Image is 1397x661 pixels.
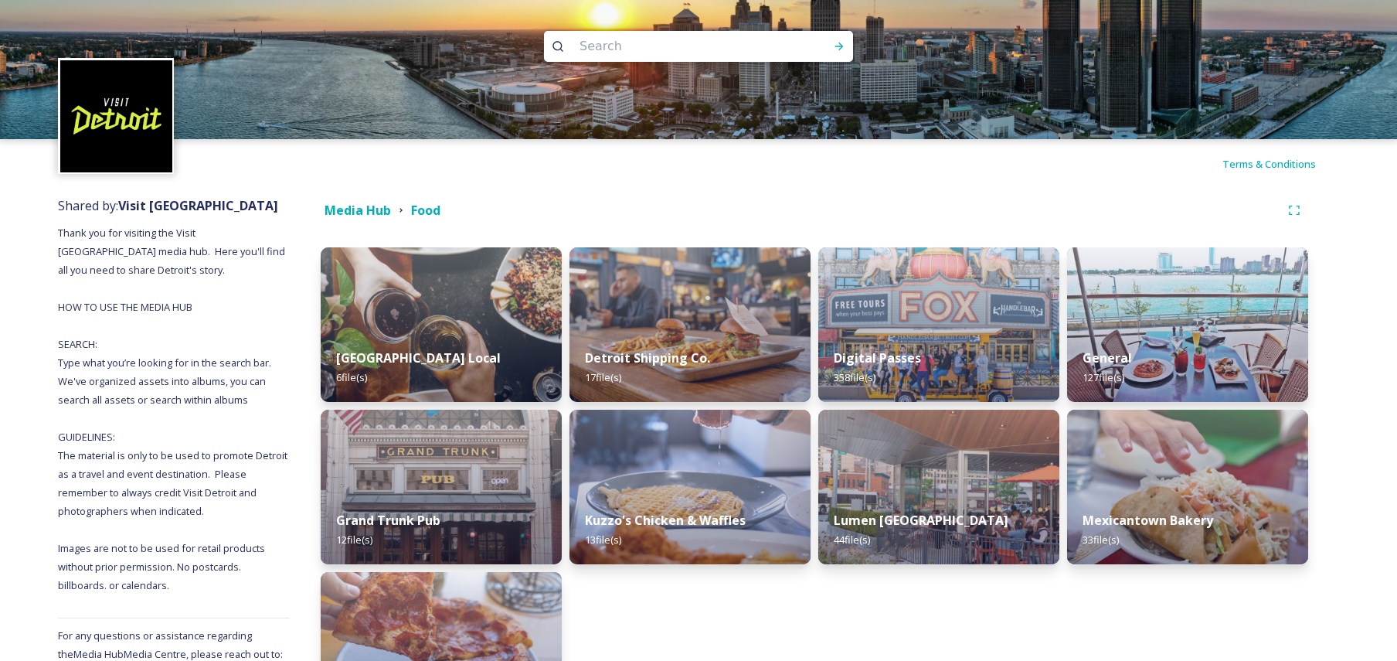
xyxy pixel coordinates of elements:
[818,410,1059,564] img: 0ffc7975-112e-49ec-a63c-54c1526945ef.jpg
[585,533,621,547] span: 13 file(s)
[1083,533,1119,547] span: 33 file(s)
[336,349,501,366] strong: [GEOGRAPHIC_DATA] Local
[569,247,811,402] img: 8df28582d6a7977d61eab26f102046cca12fb6a0c603dc0a8a3d5169ae0b91e1.jpg
[1222,155,1339,173] a: Terms & Conditions
[1067,247,1308,402] img: Joe-Muer-Seafood-Water-mainB-1300x583.jpg20180228-4-f9ntge.jpg
[1222,157,1316,171] span: Terms & Conditions
[1083,349,1132,366] strong: General
[118,197,278,214] strong: Visit [GEOGRAPHIC_DATA]
[336,512,440,529] strong: Grand Trunk Pub
[1067,410,1308,564] img: d64c19868e56595679be9ddc392be7c64bc636fc487ecb6a3bae7f32bd88e9a6.jpg
[834,512,1008,529] strong: Lumen [GEOGRAPHIC_DATA]
[834,533,870,547] span: 44 file(s)
[585,512,746,529] strong: Kuzzo's Chicken & Waffles
[60,60,172,172] img: VISIT%20DETROIT%20LOGO%20-%20BLACK%20BACKGROUND.png
[585,349,710,366] strong: Detroit Shipping Co.
[58,197,278,214] span: Shared by:
[411,202,440,219] strong: Food
[585,370,621,384] span: 17 file(s)
[834,370,875,384] span: 358 file(s)
[336,370,367,384] span: 6 file(s)
[336,533,372,547] span: 12 file(s)
[569,410,811,564] img: 68c8de72-07a9-4f50-9112-dd09baedd17d.jpg
[1083,512,1213,529] strong: Mexicantown Bakery
[572,29,783,63] input: Search
[818,247,1059,402] img: Visit%2520Detroit%2520FOX%2520Free%2520Tours.png
[321,247,562,402] img: Lunch%2520cheers.jpg
[834,349,921,366] strong: Digital Passes
[321,410,562,564] img: 0e6654b9-43c6-469c-af0f-66bbfc30fbae.jpg
[325,202,391,219] strong: Media Hub
[58,226,290,592] span: Thank you for visiting the Visit [GEOGRAPHIC_DATA] media hub. Here you'll find all you need to sh...
[1083,370,1124,384] span: 127 file(s)
[58,629,283,661] span: For any questions or assistance regarding the Media Hub Media Centre, please reach out to:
